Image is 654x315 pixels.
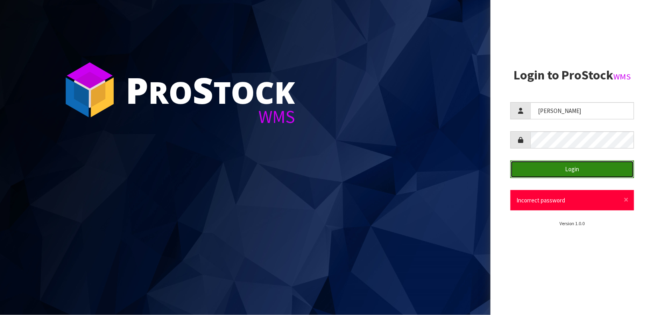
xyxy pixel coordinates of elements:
[516,196,565,204] span: Incorrect password
[624,194,628,205] span: ×
[126,72,295,108] div: ro tock
[60,60,120,120] img: ProStock Cube
[126,65,148,114] span: P
[193,65,213,114] span: S
[126,108,295,126] div: WMS
[530,102,634,119] input: Username
[613,71,631,82] small: WMS
[510,68,634,82] h2: Login to ProStock
[510,160,634,178] button: Login
[560,220,585,226] small: Version 1.0.0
